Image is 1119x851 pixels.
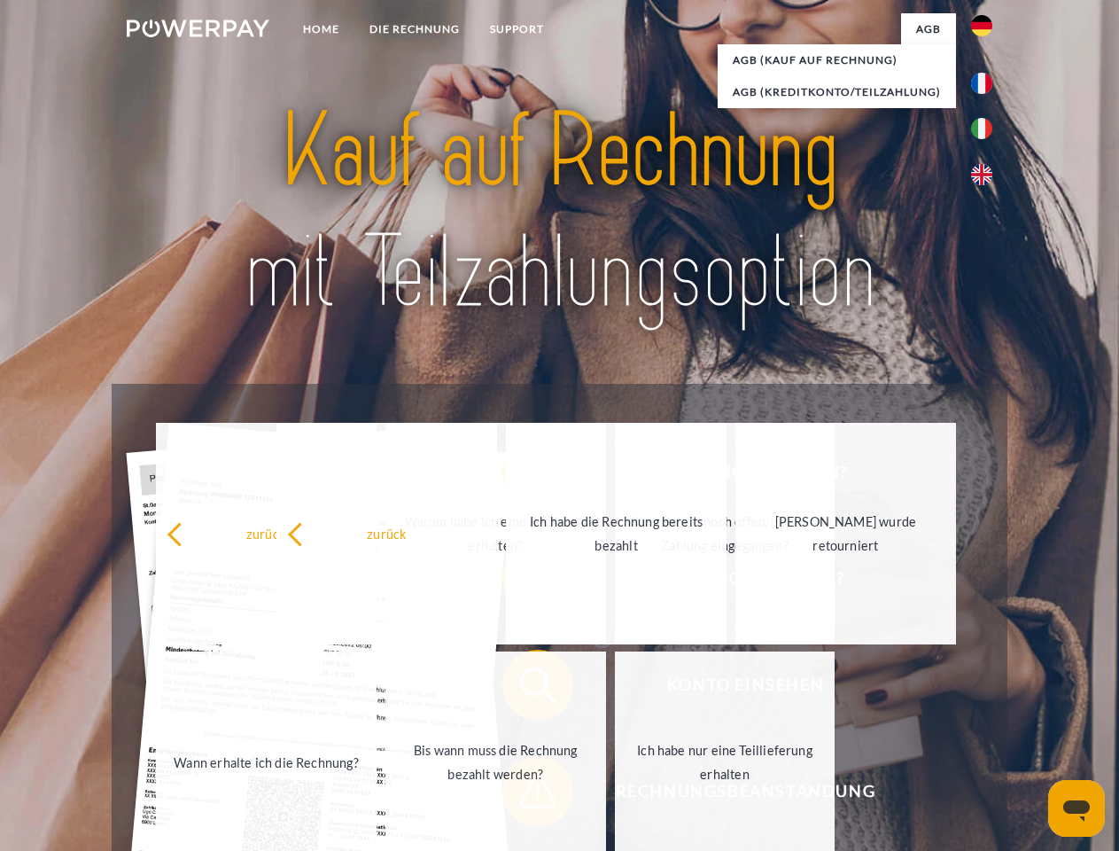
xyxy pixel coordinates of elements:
[475,13,559,45] a: SUPPORT
[718,76,956,108] a: AGB (Kreditkonto/Teilzahlung)
[746,510,945,558] div: [PERSON_NAME] wurde retourniert
[626,738,825,786] div: Ich habe nur eine Teillieferung erhalten
[971,15,992,36] img: de
[396,738,595,786] div: Bis wann muss die Rechnung bezahlt werden?
[971,118,992,139] img: it
[971,164,992,185] img: en
[169,85,950,340] img: title-powerpay_de.svg
[127,20,269,37] img: logo-powerpay-white.svg
[167,750,366,774] div: Wann erhalte ich die Rechnung?
[718,44,956,76] a: AGB (Kauf auf Rechnung)
[354,13,475,45] a: DIE RECHNUNG
[971,73,992,94] img: fr
[287,521,486,545] div: zurück
[1048,780,1105,837] iframe: Schaltfläche zum Öffnen des Messaging-Fensters
[167,521,366,545] div: zurück
[901,13,956,45] a: agb
[288,13,354,45] a: Home
[517,510,716,558] div: Ich habe die Rechnung bereits bezahlt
